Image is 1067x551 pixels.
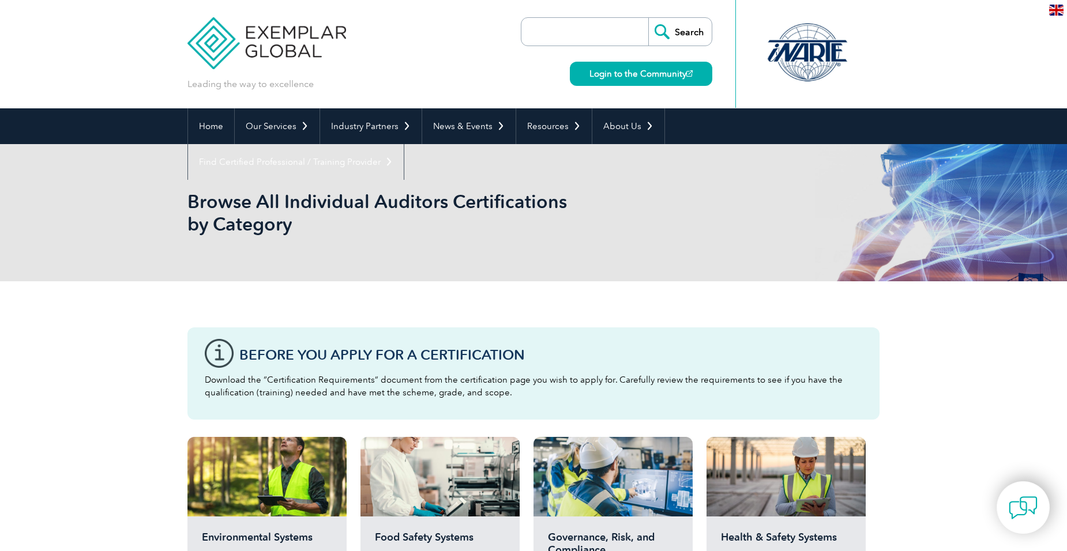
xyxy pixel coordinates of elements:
[1049,5,1064,16] img: en
[1009,493,1038,522] img: contact-chat.png
[188,108,234,144] a: Home
[686,70,693,77] img: open_square.png
[187,78,314,90] p: Leading the way to excellence
[187,190,630,235] h1: Browse All Individual Auditors Certifications by Category
[320,108,422,144] a: Industry Partners
[235,108,320,144] a: Our Services
[570,62,712,86] a: Login to the Community
[592,108,664,144] a: About Us
[648,18,712,46] input: Search
[188,144,404,180] a: Find Certified Professional / Training Provider
[516,108,592,144] a: Resources
[205,373,862,399] p: Download the “Certification Requirements” document from the certification page you wish to apply ...
[239,348,862,362] h3: Before You Apply For a Certification
[422,108,516,144] a: News & Events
